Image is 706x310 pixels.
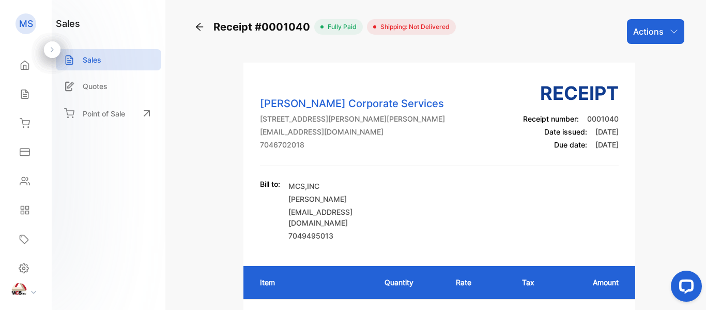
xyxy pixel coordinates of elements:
span: Shipping: Not Delivered [376,22,450,32]
p: Quotes [83,81,108,92]
span: Due date: [554,140,587,149]
p: MS [19,17,33,31]
iframe: LiveChat chat widget [663,267,706,310]
span: fully paid [324,22,357,32]
span: [DATE] [595,140,619,149]
p: Quantity [385,277,435,288]
p: 7046702018 [260,139,445,150]
button: Actions [627,19,684,44]
p: [PERSON_NAME] Corporate Services [260,96,445,111]
p: Bill to: [260,179,280,189]
a: Quotes [56,76,161,97]
span: Receipt number: [523,114,579,123]
p: Actions [633,25,664,38]
a: Point of Sale [56,102,161,125]
p: [EMAIL_ADDRESS][DOMAIN_NAME] [288,206,407,228]
p: [STREET_ADDRESS][PERSON_NAME][PERSON_NAME] [260,113,445,124]
p: Item [260,277,364,288]
p: Rate [456,277,501,288]
a: Sales [56,49,161,70]
span: Receipt #0001040 [213,19,314,35]
img: profile [11,283,27,299]
span: 0001040 [587,114,619,123]
p: Sales [83,54,101,65]
p: MCS,INC [288,181,407,191]
p: Amount [570,277,619,288]
span: [DATE] [595,127,619,136]
p: [PERSON_NAME] [288,194,407,204]
h3: Receipt [523,79,619,107]
p: 7049495013 [288,230,407,241]
h1: sales [56,17,80,31]
p: Point of Sale [83,108,125,119]
p: [EMAIL_ADDRESS][DOMAIN_NAME] [260,126,445,137]
p: Tax [522,277,549,288]
span: Date issued: [544,127,587,136]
